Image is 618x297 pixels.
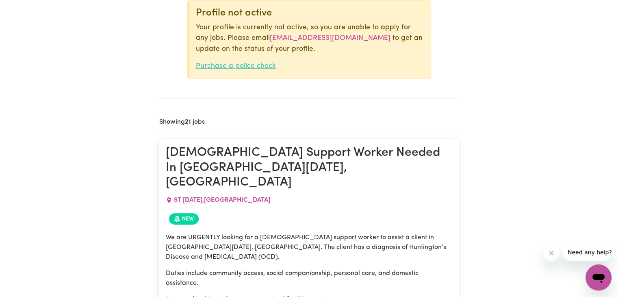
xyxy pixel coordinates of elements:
[185,119,191,125] b: 21
[543,245,559,261] iframe: Close message
[5,6,49,12] span: Need any help?
[169,213,199,225] span: Job posted within the last 30 days
[196,22,424,55] p: Your profile is currently not active, so you are unable to apply for any jobs. Please email to ge...
[196,63,276,70] a: Purchase a police check
[166,233,452,262] p: We are URGENTLY looking for a [DEMOGRAPHIC_DATA] support worker to assist a client in [GEOGRAPHIC...
[585,264,611,290] iframe: Button to launch messaging window
[159,118,205,126] h2: Showing jobs
[166,146,452,190] h1: [DEMOGRAPHIC_DATA] Support Worker Needed In [GEOGRAPHIC_DATA][DATE], [GEOGRAPHIC_DATA]
[270,35,390,41] a: [EMAIL_ADDRESS][DOMAIN_NAME]
[174,197,270,203] span: ST [DATE] , [GEOGRAPHIC_DATA]
[563,243,611,261] iframe: Message from company
[196,7,424,19] div: Profile not active
[166,269,452,288] p: Duties include community access, social companionship, personal care, and domestic assistance.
